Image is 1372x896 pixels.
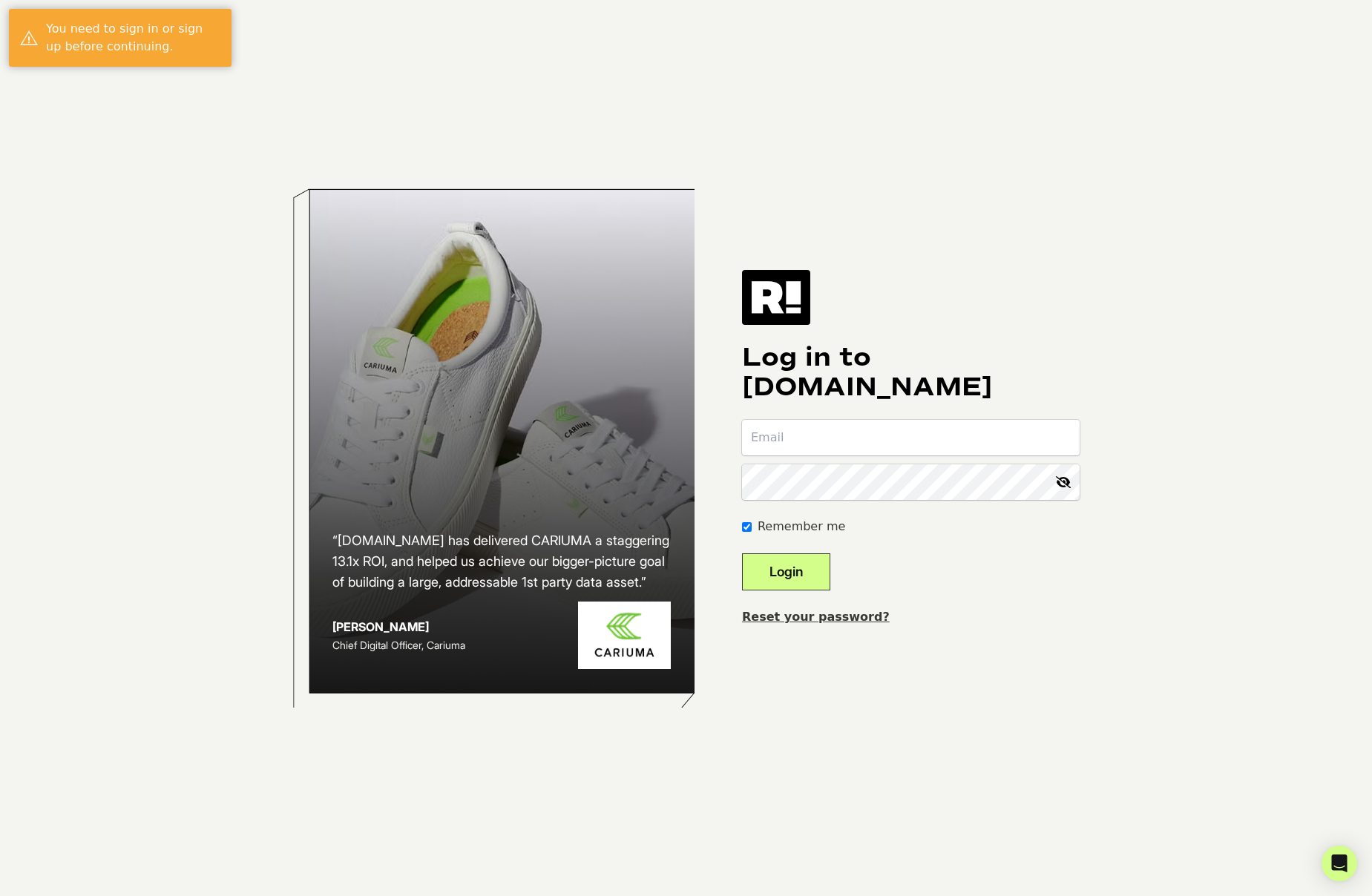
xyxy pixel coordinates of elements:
[742,343,1080,402] h1: Log in to [DOMAIN_NAME]
[46,20,220,56] div: You need to sign in or sign up before continuing.
[332,619,429,634] strong: [PERSON_NAME]
[332,639,465,651] span: Chief Digital Officer, Cariuma
[742,610,890,624] a: Reset your password?
[578,602,671,669] img: Cariuma
[742,553,830,590] button: Login
[742,270,810,325] img: Retention.com
[1322,846,1357,881] div: Open Intercom Messenger
[758,518,845,536] label: Remember me
[332,530,671,593] h2: “[DOMAIN_NAME] has delivered CARIUMA a staggering 13.1x ROI, and helped us achieve our bigger-pic...
[742,420,1080,455] input: Email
